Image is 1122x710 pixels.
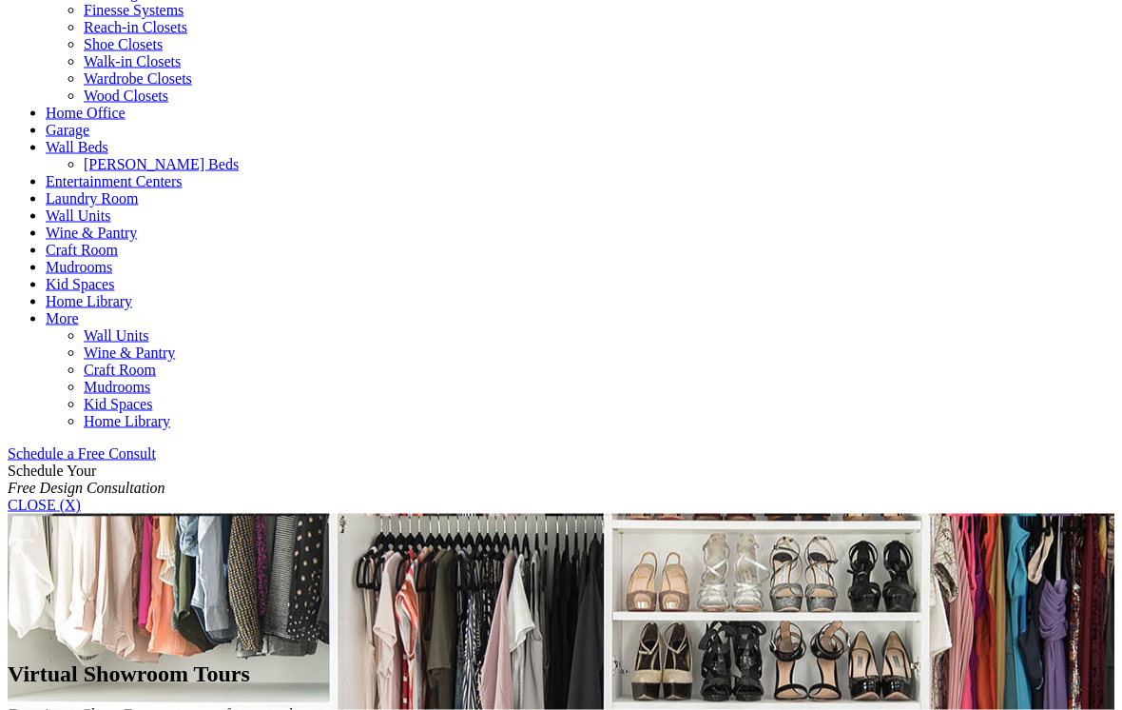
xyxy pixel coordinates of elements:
[8,497,81,513] a: CLOSE (X)
[46,105,126,121] a: Home Office
[84,70,192,87] a: Wardrobe Closets
[8,463,165,496] span: Schedule Your
[46,139,108,155] a: Wall Beds
[46,122,89,138] a: Garage
[46,276,114,292] a: Kid Spaces
[84,53,181,69] a: Walk-in Closets
[84,88,168,104] a: Wood Closets
[84,327,148,344] a: Wall Units
[84,19,187,35] a: Reach-in Closets
[46,225,137,241] a: Wine & Pantry
[46,310,79,326] a: More menu text will display only on big screen
[8,480,165,496] em: Free Design Consultation
[8,661,1114,687] h1: Virtual Showroom Tours
[46,242,118,258] a: Craft Room
[84,156,239,172] a: [PERSON_NAME] Beds
[46,207,110,224] a: Wall Units
[84,2,184,18] a: Finesse Systems
[8,445,156,462] a: Schedule a Free Consult (opens a dropdown menu)
[84,379,150,395] a: Mudrooms
[84,362,156,378] a: Craft Room
[84,396,152,412] a: Kid Spaces
[46,293,132,309] a: Home Library
[84,413,170,429] a: Home Library
[84,36,163,52] a: Shoe Closets
[46,173,183,189] a: Entertainment Centers
[46,259,112,275] a: Mudrooms
[46,190,138,207] a: Laundry Room
[84,345,175,361] a: Wine & Pantry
